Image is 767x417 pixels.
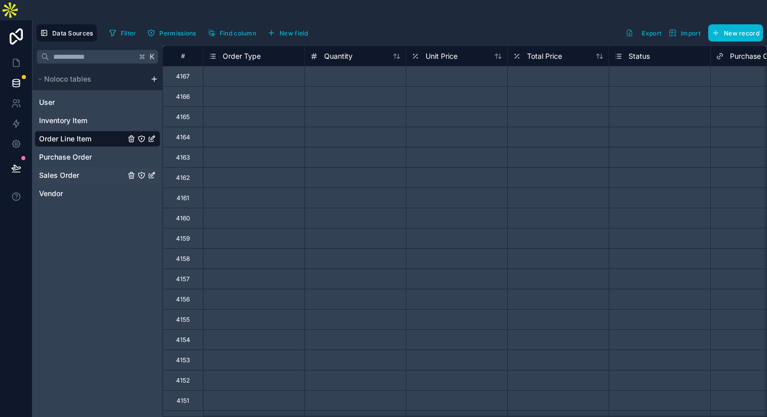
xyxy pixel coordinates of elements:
[324,51,353,61] span: Quantity
[176,214,190,222] div: 4160
[204,25,260,41] button: Find column
[681,29,701,37] span: Import
[170,52,195,60] div: #
[121,29,136,37] span: Filter
[176,174,190,182] div: 4162
[39,152,92,162] span: Purchase Order
[665,24,704,42] button: Import
[176,336,190,344] div: 4154
[39,116,125,126] a: Inventory Item
[144,25,203,41] a: Permissions
[176,72,190,81] div: 4167
[34,185,160,202] div: Vendor
[280,29,308,37] span: New field
[264,25,312,41] button: New field
[176,235,190,243] div: 4159
[149,53,156,60] span: K
[527,51,562,61] span: Total Price
[39,97,125,107] a: User
[34,72,146,86] button: Noloco tables
[708,24,763,42] button: New record
[176,356,190,364] div: 4153
[39,170,79,180] span: Sales Order
[34,149,160,165] div: Purchase Order
[105,25,140,41] button: Filter
[39,134,125,144] a: Order Line Item
[176,316,190,324] div: 4155
[39,170,125,180] a: Sales Order
[39,188,63,199] span: Vendor
[144,25,199,41] button: Permissions
[642,29,661,37] span: Export
[220,29,256,37] span: Find column
[177,194,189,202] div: 4161
[34,131,160,147] div: Order Line Item
[39,152,125,162] a: Purchase Order
[223,51,261,61] span: Order Type
[426,51,458,61] span: Unit Price
[724,29,759,37] span: New record
[176,376,190,385] div: 4152
[37,24,97,42] button: Data Sources
[177,397,189,405] div: 4151
[44,74,91,84] span: Noloco tables
[176,93,190,101] div: 4166
[622,24,665,42] button: Export
[176,113,190,121] div: 4165
[34,94,160,110] div: User
[704,24,763,42] a: New record
[52,29,93,37] span: Data Sources
[34,112,160,129] div: Inventory Item
[34,167,160,183] div: Sales Order
[39,116,87,126] span: Inventory Item
[176,275,190,283] div: 4157
[159,29,196,37] span: Permissions
[39,188,125,199] a: Vendor
[629,51,650,61] span: Status
[176,295,190,304] div: 4156
[39,134,91,144] span: Order Line Item
[176,255,190,263] div: 4158
[39,97,55,107] span: User
[176,133,190,141] div: 4164
[176,154,190,162] div: 4163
